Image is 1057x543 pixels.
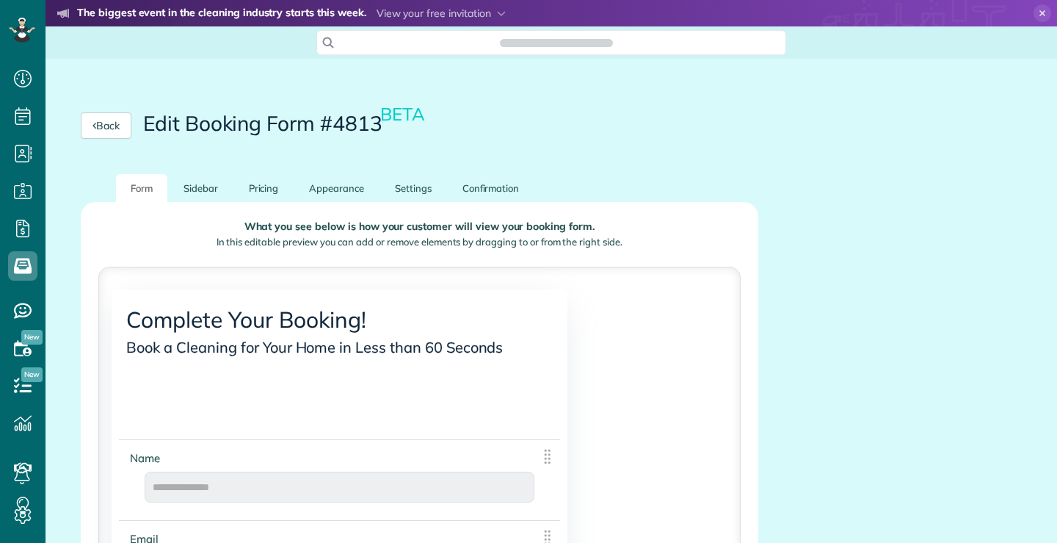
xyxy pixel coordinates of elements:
[116,174,167,203] a: Form
[380,103,425,125] small: BETA
[234,174,294,203] a: Pricing
[448,174,534,203] a: Confirmation
[110,235,729,249] p: In this editable preview you can add or remove elements by dragging to or from the right side.
[169,174,233,203] a: Sidebar
[77,6,366,22] strong: The biggest event in the cleaning industry starts this week.
[126,447,170,469] span: Name
[81,112,131,139] a: Back
[380,174,446,203] a: Settings
[538,447,556,466] img: drag_indicator-119b368615184ecde3eda3c64c821f6cf29d3e2b97b89ee44bc31753036683e5.png
[123,302,375,337] span: Complete Your Booking!
[515,35,597,50] span: Search ZenMaid…
[21,367,43,382] span: New
[123,334,512,360] span: Book a Cleaning for Your Home in Less than 60 Seconds
[294,174,379,203] a: Appearance
[21,330,43,345] span: New
[110,221,729,232] p: What you see below is how your customer will view your booking form.
[143,112,427,135] h2: Edit Booking Form #4813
